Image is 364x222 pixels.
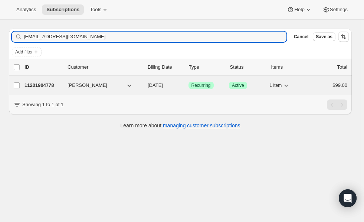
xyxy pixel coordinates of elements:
[189,63,224,71] div: Type
[12,48,42,56] button: Add filter
[339,189,357,207] div: Open Intercom Messenger
[42,4,84,15] button: Subscriptions
[24,63,62,71] p: ID
[68,82,107,89] span: [PERSON_NAME]
[16,7,36,13] span: Analytics
[291,32,311,41] button: Cancel
[12,4,40,15] button: Analytics
[24,80,347,91] div: 11201904778[PERSON_NAME][DATE]SuccessRecurringSuccessActive1 item$99.00
[330,7,348,13] span: Settings
[337,63,347,71] p: Total
[24,82,62,89] p: 11201904778
[316,34,332,40] span: Save as
[163,123,240,128] a: managing customer subscriptions
[232,82,244,88] span: Active
[63,79,137,91] button: [PERSON_NAME]
[332,82,347,88] span: $99.00
[327,99,347,110] nav: Pagination
[294,7,304,13] span: Help
[68,63,142,71] p: Customer
[271,63,306,71] div: Items
[270,82,282,88] span: 1 item
[85,4,113,15] button: Tools
[282,4,316,15] button: Help
[313,32,335,41] button: Save as
[191,82,211,88] span: Recurring
[294,34,308,40] span: Cancel
[22,101,63,108] p: Showing 1 to 1 of 1
[270,80,290,91] button: 1 item
[148,63,183,71] p: Billing Date
[148,82,163,88] span: [DATE]
[46,7,79,13] span: Subscriptions
[338,32,349,42] button: Sort the results
[24,32,286,42] input: Filter subscribers
[90,7,101,13] span: Tools
[24,63,347,71] div: IDCustomerBilling DateTypeStatusItemsTotal
[230,63,265,71] p: Status
[15,49,33,55] span: Add filter
[318,4,352,15] button: Settings
[121,122,240,129] p: Learn more about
